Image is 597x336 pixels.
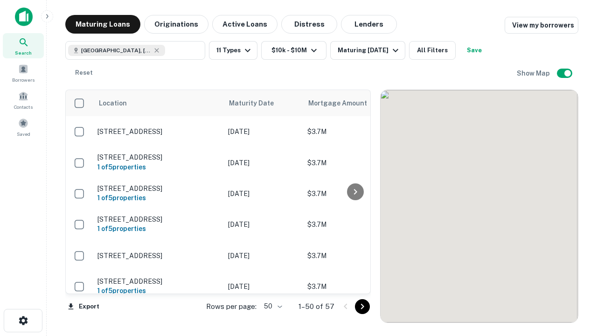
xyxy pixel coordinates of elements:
div: 0 0 [381,90,578,322]
button: Export [65,300,102,314]
button: $10k - $10M [261,41,326,60]
span: Saved [17,130,30,138]
h6: Show Map [517,68,551,78]
button: Lenders [341,15,397,34]
a: Search [3,33,44,58]
span: Mortgage Amount [308,98,379,109]
p: $3.7M [307,158,401,168]
button: Maturing [DATE] [330,41,405,60]
button: Originations [144,15,208,34]
p: $3.7M [307,251,401,261]
span: Location [98,98,127,109]
p: [DATE] [228,189,298,199]
p: [DATE] [228,251,298,261]
p: Rows per page: [206,301,257,312]
p: [STREET_ADDRESS] [97,153,219,161]
span: Borrowers [12,76,35,84]
p: [DATE] [228,126,298,137]
button: Active Loans [212,15,278,34]
th: Maturity Date [223,90,303,116]
iframe: Chat Widget [550,261,597,306]
th: Mortgage Amount [303,90,405,116]
p: [STREET_ADDRESS] [97,127,219,136]
p: [STREET_ADDRESS] [97,184,219,193]
a: Saved [3,114,44,140]
span: Search [15,49,32,56]
p: [STREET_ADDRESS] [97,215,219,224]
button: Reset [69,63,99,82]
p: $3.7M [307,189,401,199]
button: Maturing Loans [65,15,140,34]
a: View my borrowers [505,17,578,34]
button: Distress [281,15,337,34]
p: 1–50 of 57 [298,301,334,312]
p: [DATE] [228,158,298,168]
div: Maturing [DATE] [338,45,401,56]
h6: 1 of 5 properties [97,162,219,172]
p: [STREET_ADDRESS] [97,277,219,286]
button: Go to next page [355,299,370,314]
h6: 1 of 5 properties [97,286,219,296]
p: $3.7M [307,126,401,137]
h6: 1 of 5 properties [97,224,219,234]
p: $3.7M [307,281,401,292]
a: Borrowers [3,60,44,85]
div: 50 [260,300,284,313]
button: Save your search to get updates of matches that match your search criteria. [459,41,489,60]
h6: 1 of 5 properties [97,193,219,203]
button: All Filters [409,41,456,60]
p: [DATE] [228,281,298,292]
p: [DATE] [228,219,298,230]
span: Contacts [14,103,33,111]
span: [GEOGRAPHIC_DATA], [GEOGRAPHIC_DATA] [81,46,151,55]
span: Maturity Date [229,98,286,109]
button: 11 Types [209,41,257,60]
th: Location [93,90,223,116]
p: [STREET_ADDRESS] [97,252,219,260]
a: Contacts [3,87,44,112]
p: $3.7M [307,219,401,230]
img: capitalize-icon.png [15,7,33,26]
